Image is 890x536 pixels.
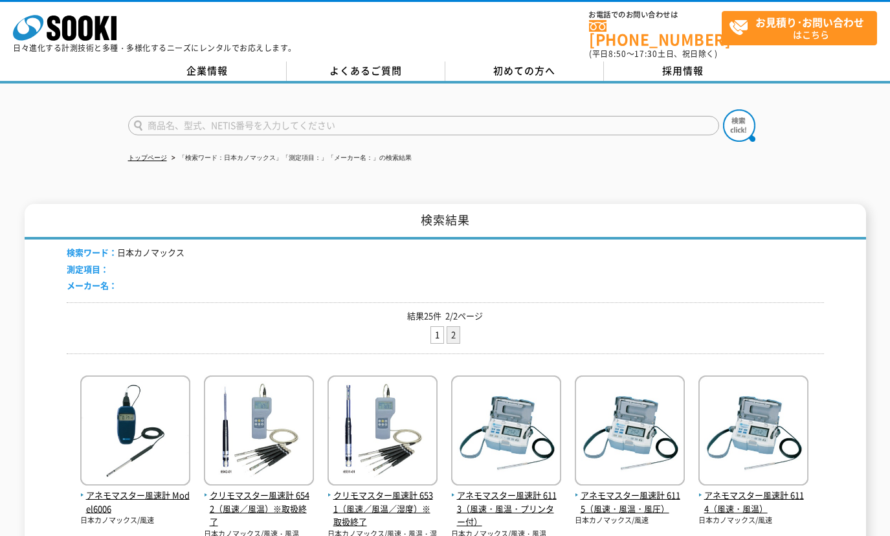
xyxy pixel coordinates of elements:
li: 「検索ワード：日本カノマックス」「測定項目：」「メーカー名：」の検索結果 [169,151,412,165]
span: メーカー名： [67,279,117,291]
img: 6115（風速・風温・風圧） [575,375,685,489]
a: アネモマスター風速計 6113（風速・風温・プリンター付） [451,475,561,529]
span: クリモマスター風速計 6531（風速／風温／湿度）※取扱終了 [328,489,438,529]
span: 測定項目： [67,263,109,275]
a: 採用情報 [604,61,762,81]
span: アネモマスター風速計 Model6006 [80,489,190,516]
a: トップページ [128,154,167,161]
img: 6114（風速・風温） [698,375,808,489]
img: Model6006 [80,375,190,489]
span: クリモマスター風速計 6542（風速／風温）※取扱終了 [204,489,314,529]
span: はこちら [729,12,876,44]
span: (平日 ～ 土日、祝日除く) [589,48,717,60]
span: 8:50 [608,48,627,60]
a: 初めての方へ [445,61,604,81]
span: 初めての方へ [493,63,555,78]
p: 結果25件 2/2ページ [67,309,824,323]
span: アネモマスター風速計 6114（風速・風温） [698,489,808,516]
a: お見積り･お問い合わせはこちら [722,11,877,45]
input: 商品名、型式、NETIS番号を入力してください [128,116,719,135]
span: お電話でのお問い合わせは [589,11,722,19]
a: アネモマスター風速計 6114（風速・風温） [698,475,808,515]
img: 6542（風速／風温）※取扱終了 [204,375,314,489]
img: 6531（風速／風温／湿度）※取扱終了 [328,375,438,489]
img: btn_search.png [723,109,755,142]
p: 日本カノマックス/風速 [575,515,685,526]
li: 日本カノマックス [67,246,184,260]
span: アネモマスター風速計 6115（風速・風温・風圧） [575,489,685,516]
a: クリモマスター風速計 6531（風速／風温／湿度）※取扱終了 [328,475,438,529]
p: 日本カノマックス/風速 [80,515,190,526]
img: 6113（風速・風温・プリンター付） [451,375,561,489]
a: アネモマスター風速計 6115（風速・風温・風圧） [575,475,685,515]
span: アネモマスター風速計 6113（風速・風温・プリンター付） [451,489,561,529]
p: 日本カノマックス/風速 [698,515,808,526]
span: 検索ワード： [67,246,117,258]
span: 17:30 [634,48,658,60]
p: 日々進化する計測技術と多種・多様化するニーズにレンタルでお応えします。 [13,44,296,52]
a: 企業情報 [128,61,287,81]
a: [PHONE_NUMBER] [589,20,722,47]
a: クリモマスター風速計 6542（風速／風温）※取扱終了 [204,475,314,529]
li: 2 [447,326,460,344]
strong: お見積り･お問い合わせ [755,14,864,30]
h1: 検索結果 [25,204,866,240]
a: 1 [431,327,443,343]
a: よくあるご質問 [287,61,445,81]
a: アネモマスター風速計 Model6006 [80,475,190,515]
